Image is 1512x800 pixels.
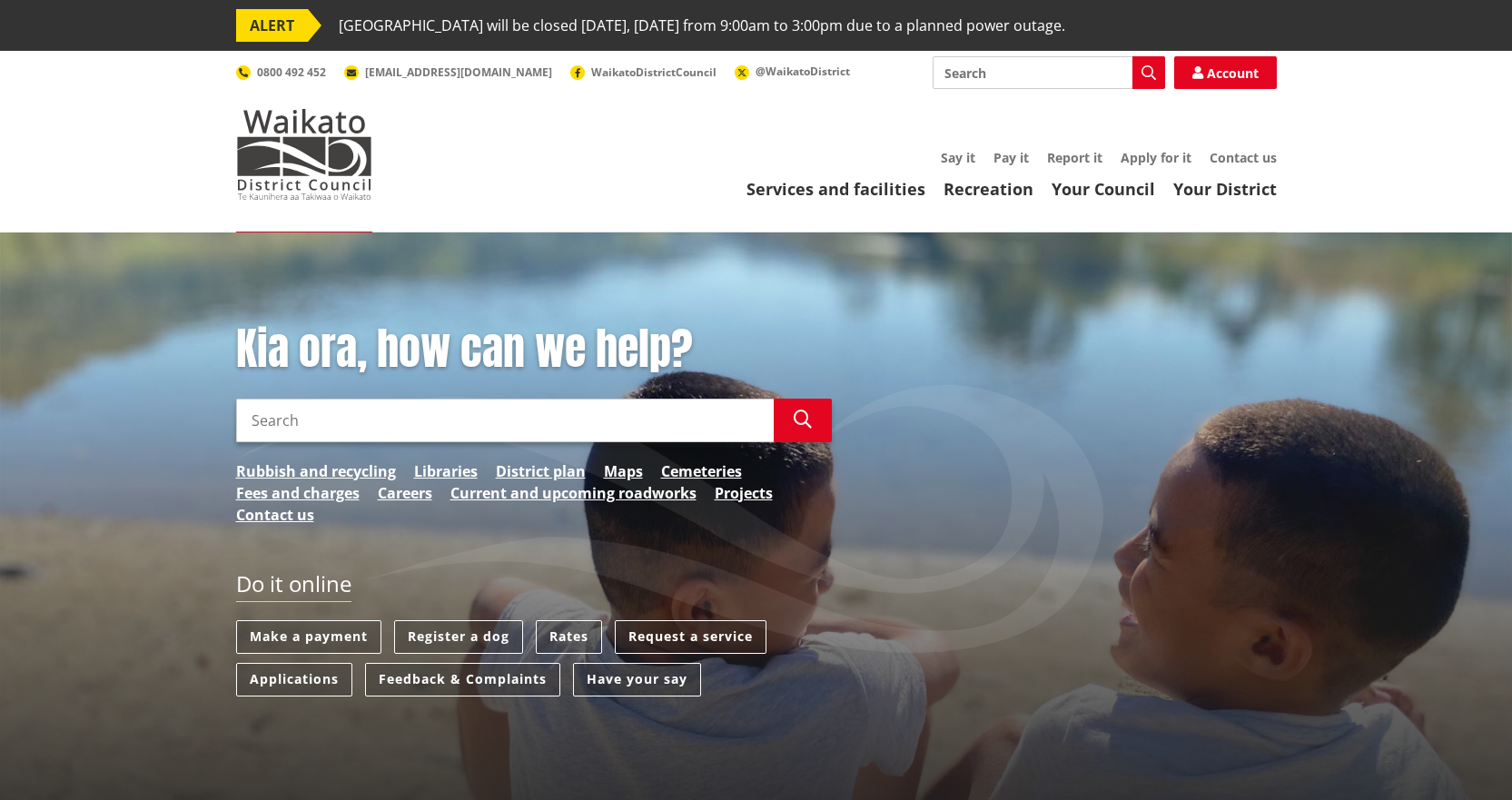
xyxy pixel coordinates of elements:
span: WaikatoDistrictCouncil [591,64,716,80]
a: Contact us [1210,149,1277,166]
span: 0800 492 452 [257,64,326,80]
a: Your Council [1052,178,1155,200]
span: [GEOGRAPHIC_DATA] will be closed [DATE], [DATE] from 9:00am to 3:00pm due to a planned power outage. [339,9,1065,42]
a: Maps [604,460,643,482]
a: Libraries [414,460,478,482]
a: Contact us [236,504,314,526]
a: [EMAIL_ADDRESS][DOMAIN_NAME] [344,64,552,80]
a: Rubbish and recycling [236,460,396,482]
a: Recreation [944,178,1033,200]
a: Applications [236,663,352,696]
input: Search input [236,399,774,442]
a: Feedback & Complaints [365,663,560,696]
span: ALERT [236,9,308,42]
a: 0800 492 452 [236,64,326,80]
span: @WaikatoDistrict [756,64,850,79]
a: Current and upcoming roadworks [450,482,697,504]
a: Pay it [993,149,1029,166]
a: Report it [1047,149,1102,166]
a: District plan [496,460,586,482]
a: Rates [536,620,602,654]
a: Make a payment [236,620,381,654]
a: Cemeteries [661,460,742,482]
a: Have your say [573,663,701,696]
img: Waikato District Council - Te Kaunihera aa Takiwaa o Waikato [236,109,372,200]
a: @WaikatoDistrict [735,64,850,79]
input: Search input [933,56,1165,89]
a: WaikatoDistrictCouncil [570,64,716,80]
a: Request a service [615,620,766,654]
a: Your District [1173,178,1277,200]
a: Projects [715,482,773,504]
h2: Do it online [236,571,351,603]
a: Say it [941,149,975,166]
a: Apply for it [1121,149,1191,166]
a: Register a dog [394,620,523,654]
span: [EMAIL_ADDRESS][DOMAIN_NAME] [365,64,552,80]
a: Account [1174,56,1277,89]
a: Services and facilities [746,178,925,200]
a: Careers [378,482,432,504]
a: Fees and charges [236,482,360,504]
h1: Kia ora, how can we help? [236,323,832,376]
